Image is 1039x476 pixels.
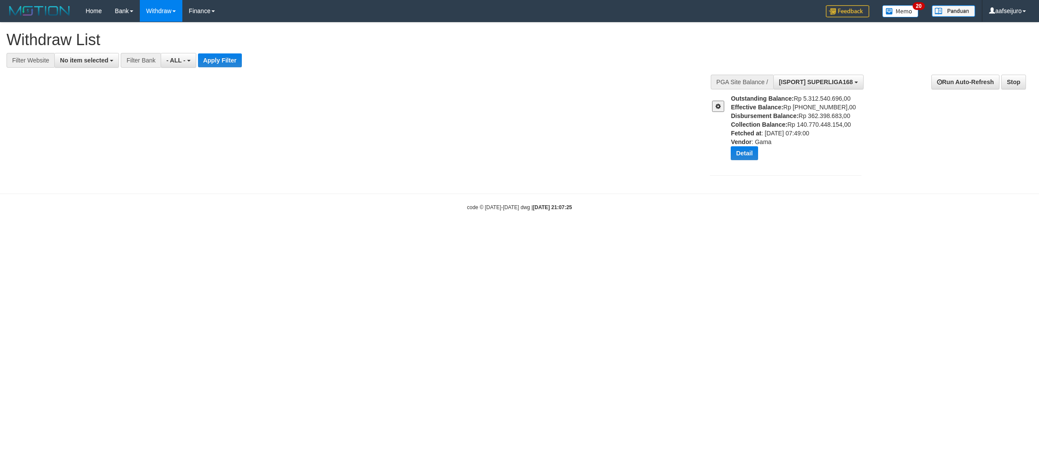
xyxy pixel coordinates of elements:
[731,95,794,102] b: Outstanding Balance:
[731,104,783,111] b: Effective Balance:
[198,53,242,67] button: Apply Filter
[711,75,773,89] div: PGA Site Balance /
[779,79,853,85] span: [ISPORT] SUPERLIGA168
[533,204,572,210] strong: [DATE] 21:07:25
[731,130,761,137] b: Fetched at
[731,94,868,167] div: Rp 5.312.540.696,00 Rp [PHONE_NUMBER],00 Rp 362.398.683,00 Rp 140.770.448.154,00 : [DATE] 07:49:0...
[467,204,572,210] small: code © [DATE]-[DATE] dwg |
[7,53,54,68] div: Filter Website
[882,5,919,17] img: Button%20Memo.svg
[60,57,108,64] span: No item selected
[731,138,751,145] b: Vendor
[7,31,684,49] h1: Withdraw List
[54,53,119,68] button: No item selected
[1001,75,1026,89] a: Stop
[7,4,73,17] img: MOTION_logo.png
[731,146,758,160] button: Detail
[826,5,869,17] img: Feedback.jpg
[121,53,161,68] div: Filter Bank
[913,2,924,10] span: 20
[166,57,185,64] span: - ALL -
[161,53,196,68] button: - ALL -
[731,121,787,128] b: Collection Balance:
[932,5,975,17] img: panduan.png
[773,75,864,89] button: [ISPORT] SUPERLIGA168
[731,112,798,119] b: Disbursement Balance:
[931,75,999,89] a: Run Auto-Refresh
